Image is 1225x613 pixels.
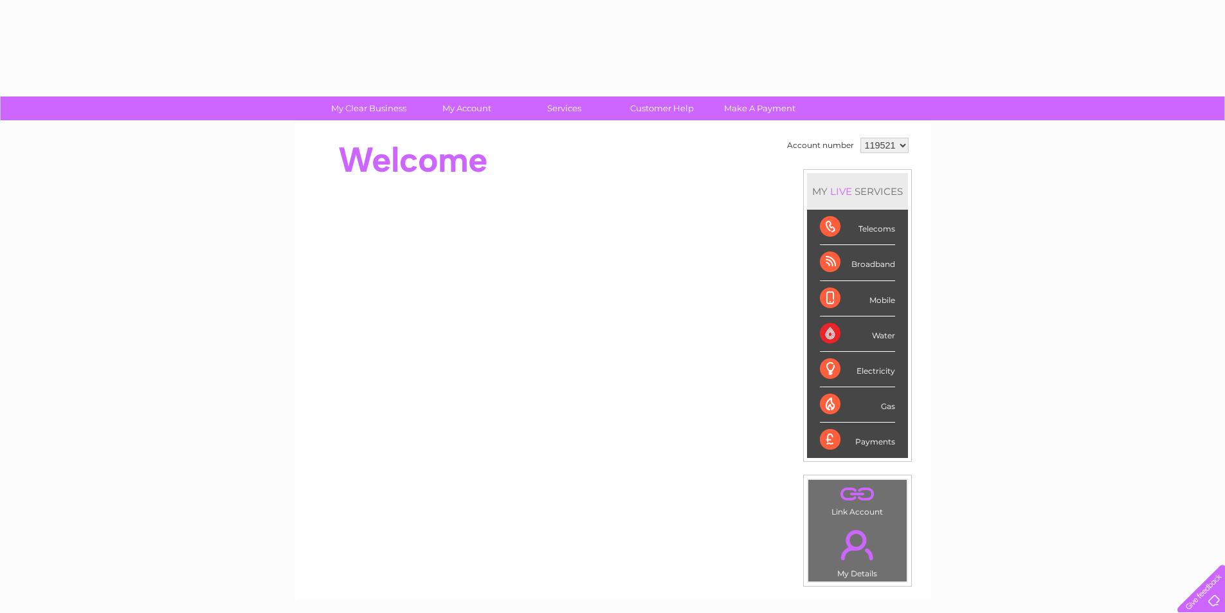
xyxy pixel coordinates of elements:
td: My Details [808,519,907,582]
a: My Account [413,96,520,120]
td: Link Account [808,479,907,520]
div: Mobile [820,281,895,316]
a: . [812,483,903,506]
a: . [812,522,903,567]
a: My Clear Business [316,96,422,120]
div: Payments [820,423,895,457]
a: Services [511,96,617,120]
a: Make A Payment [707,96,813,120]
div: LIVE [828,185,855,197]
td: Account number [784,134,857,156]
a: Customer Help [609,96,715,120]
div: Electricity [820,352,895,387]
div: Broadband [820,245,895,280]
div: Gas [820,387,895,423]
div: MY SERVICES [807,173,908,210]
div: Telecoms [820,210,895,245]
div: Water [820,316,895,352]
